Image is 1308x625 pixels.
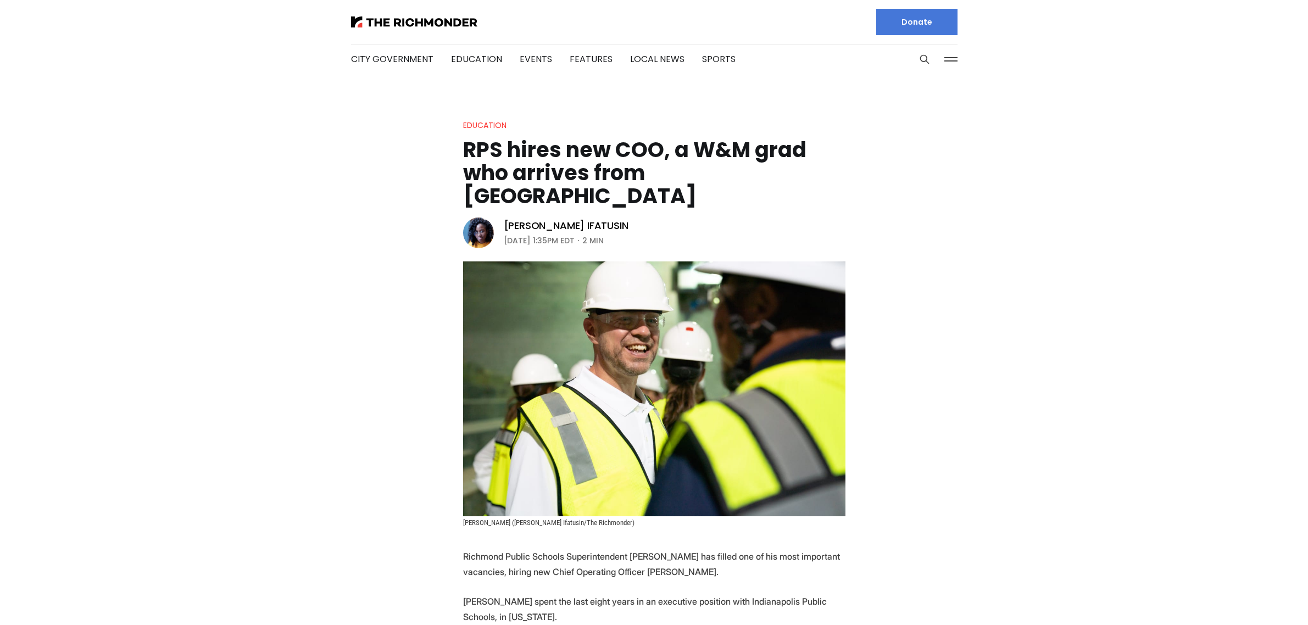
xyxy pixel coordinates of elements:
[463,261,845,516] img: RPS hires new COO, a W&M grad who arrives from Indianapolis
[351,16,477,27] img: The Richmonder
[463,120,506,131] a: Education
[451,53,502,65] a: Education
[463,518,634,527] span: [PERSON_NAME] ([PERSON_NAME] Ifatusin/The Richmonder)
[876,9,958,35] a: Donate
[463,549,845,579] p: Richmond Public Schools Superintendent [PERSON_NAME] has filled one of his most important vacanci...
[504,234,575,247] time: [DATE] 1:35PM EDT
[463,594,845,624] p: [PERSON_NAME] spent the last eight years in an executive position with Indianapolis Public School...
[916,51,933,68] button: Search this site
[582,234,604,247] span: 2 min
[463,138,845,208] h1: RPS hires new COO, a W&M grad who arrives from [GEOGRAPHIC_DATA]
[463,217,494,248] img: Victoria A. Ifatusin
[351,53,433,65] a: City Government
[504,219,628,232] a: [PERSON_NAME] Ifatusin
[520,53,552,65] a: Events
[702,53,736,65] a: Sports
[630,53,684,65] a: Local News
[570,53,613,65] a: Features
